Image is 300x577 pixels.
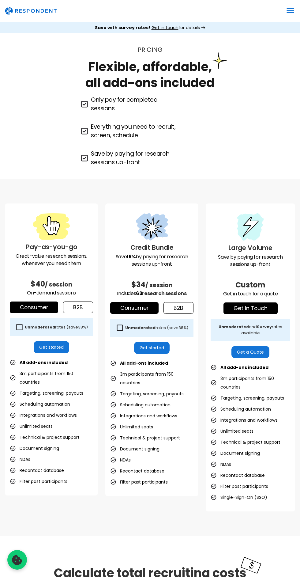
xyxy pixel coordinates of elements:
[138,45,163,54] span: PRICING
[131,279,145,290] span: $34
[110,456,131,464] li: NDAs
[20,359,68,366] strong: All add-ons included
[110,423,153,431] li: Unlimited seats
[142,290,186,297] span: research sessions
[85,58,215,91] h1: Flexible, affordable, all add-ons included
[81,150,169,167] p: Save by paying for research sessions up-front
[235,280,265,290] span: Custom
[110,370,193,387] li: 3m participants from 150 countries
[10,252,93,267] p: Great-value research sessions, whenever you need them
[10,400,70,408] li: Scheduling automation
[110,400,171,409] li: Scheduling automation
[211,438,280,446] li: Technical & project support
[231,346,269,358] a: Get a Quote
[211,405,271,413] li: Scheduling automation
[211,416,278,424] li: Integrations and workflows
[110,434,180,442] li: Technical & project support
[152,25,178,31] span: Get in touch
[219,324,249,329] strong: Unmoderated
[211,253,290,268] p: Save by paying for research sessions up-front
[34,341,69,353] a: Get started
[10,289,93,297] p: On-demand sessions
[220,364,268,370] strong: All add-ons included
[127,253,136,260] strong: 15%
[211,482,268,491] li: Filter past participants
[110,445,159,453] li: Document signing
[120,360,168,366] strong: All add-ons included
[211,471,265,480] li: Recontact database
[95,25,200,31] div: for details
[211,493,267,502] li: Single-Sign-On (SSO)
[5,7,57,15] img: Untitled UI logotext
[25,324,88,330] div: rates (save )
[10,455,30,464] li: NDAs
[95,25,150,31] strong: Save with survey rates!
[257,324,272,329] strong: Survey
[78,325,86,330] span: 38%
[10,477,67,486] li: Filter past participants
[110,478,168,486] li: Filter past participants
[223,302,278,314] a: get in touch
[10,302,58,313] a: Consumer
[10,389,83,397] li: Targeting, screening, payouts
[63,302,93,313] a: b2b
[211,290,290,298] p: Get in touch for a quote
[211,460,231,469] li: NDAs
[145,281,173,289] span: / session
[110,242,193,253] h3: Credit Bundle
[110,290,193,297] p: Includes
[211,242,290,253] h3: Large Volume
[125,325,188,331] div: rates (save )
[286,6,295,16] div: menu
[45,280,72,289] span: / session
[81,123,175,140] p: Everything you need to recruit, screen, schedule
[81,96,157,113] p: Only pay for completed sessions
[10,241,93,252] h3: Pay-as-you-go
[211,394,284,402] li: Targeting, screening, payouts
[31,279,45,289] span: $40
[10,466,64,475] li: Recontact database
[211,427,253,435] li: Unlimited seats
[211,449,260,457] li: Document signing
[125,325,156,330] strong: Unmoderated
[211,324,290,336] div: and rates available
[5,7,57,15] a: home
[110,389,184,398] li: Targeting, screening, payouts
[10,433,80,442] li: Technical & project support
[136,290,142,297] span: 63
[10,369,93,386] li: 3m participants from 150 countries
[25,325,55,330] strong: Unmoderated
[110,412,177,420] li: Integrations and workflows
[10,444,59,453] li: Document signing
[134,342,170,354] a: Get started
[211,374,290,391] li: 3m participants from 150 countries
[110,302,159,314] a: Consumer
[110,467,164,475] li: Recontact database
[110,253,193,268] p: Save by paying for research sessions up-front
[10,422,53,431] li: Unlimited seats
[163,302,193,314] a: b2b
[178,325,187,330] span: 38%
[10,411,77,419] li: Integrations and workflows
